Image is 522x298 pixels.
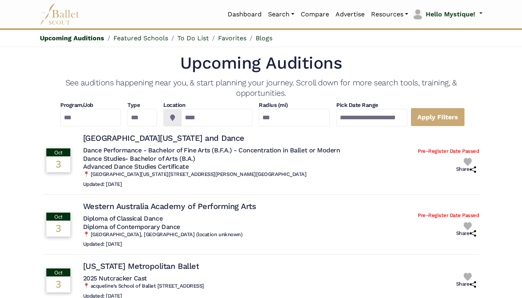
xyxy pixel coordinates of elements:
a: Upcoming Auditions [40,34,104,42]
h4: [GEOGRAPHIC_DATA][US_STATE] and Dance [83,133,244,143]
h5: Diploma of Contemporary Dance [83,223,260,231]
h4: Program/Job [60,101,121,109]
h6: Pre-Register Date Passed [418,212,479,219]
a: Compare [298,6,332,23]
a: Dashboard [224,6,265,23]
a: To Do List [177,34,209,42]
h6: Pre-Register Date Passed [418,148,479,155]
div: 3 [46,156,70,172]
img: profile picture [412,9,423,20]
input: Location [181,109,252,126]
h4: Radius (mi) [259,101,288,109]
p: Hello Mystique! [426,9,475,20]
h4: See auditions happening near you, & start planning your journey. Scroll down for more search tool... [43,77,479,98]
div: 3 [46,276,70,292]
h4: Type [127,101,157,109]
h5: Dance Performance - Bachelor of Fine Arts (B.F.A.) - Concentration in Ballet or Modern [83,146,340,155]
h6: Share [456,166,476,173]
a: Apply Filters [411,108,465,126]
h6: 📍 [GEOGRAPHIC_DATA][US_STATE][STREET_ADDRESS][PERSON_NAME][GEOGRAPHIC_DATA] [83,171,340,178]
h6: Share [456,281,476,288]
h6: 📍 [GEOGRAPHIC_DATA], [GEOGRAPHIC_DATA] (location unknown) [83,231,260,238]
h4: Pick Date Range [336,101,407,109]
div: Oct [46,148,70,156]
h1: Upcoming Auditions [43,52,479,74]
h4: Western Australia Academy of Performing Arts [83,201,256,211]
h5: Dance Studies- Bachelor of Arts (B.A.) [83,155,340,163]
a: Search [265,6,298,23]
div: Oct [46,268,70,276]
a: Featured Schools [113,34,168,42]
a: Blogs [256,34,272,42]
h4: [US_STATE] Metropolitan Ballet [83,261,199,271]
h6: Updated: [DATE] [83,241,260,248]
div: Oct [46,213,70,221]
h6: 📍 acqueline’s School of Ballet [STREET_ADDRESS] [83,283,204,290]
h4: Location [163,101,252,109]
a: profile picture Hello Mystique! [411,8,482,21]
a: Favorites [218,34,246,42]
h6: Updated: [DATE] [83,181,340,188]
h5: Diploma of Classical Dance [83,215,260,223]
h5: Advanced Dance Studies Certificate [83,163,340,171]
a: Advertise [332,6,368,23]
h5: 2025 Nutcracker Cast [83,274,204,283]
div: 3 [46,221,70,236]
h6: Share [456,230,476,237]
a: Resources [368,6,411,23]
